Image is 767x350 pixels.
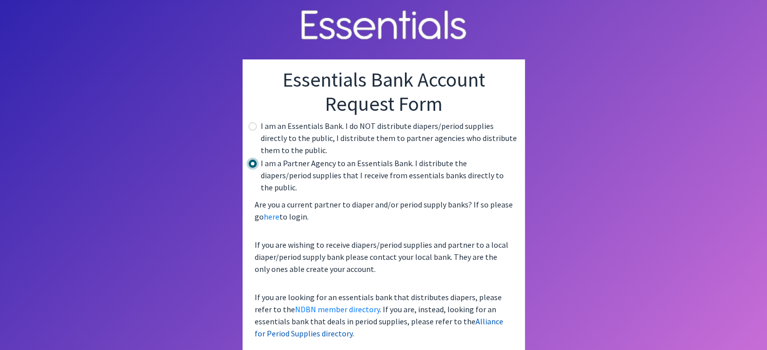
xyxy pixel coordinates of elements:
[251,67,517,116] h1: Essentials Bank Account Request Form
[261,157,517,193] label: I am a Partner Agency to an Essentials Bank. I distribute the diapers/period supplies that I rece...
[261,120,517,156] label: I am an Essentials Bank. I do NOT distribute diapers/period supplies directly to the public, I di...
[251,287,517,343] p: If you are looking for an essentials bank that distributes diapers, please refer to the . If you ...
[264,212,279,222] a: here
[251,194,517,227] p: Are you a current partner to diaper and/or period supply banks? If so please go to login.
[255,316,503,338] a: Alliance for Period Supplies directory
[251,235,517,279] p: If you are wishing to receive diapers/period supplies and partner to a local diaper/period supply...
[295,304,380,314] a: NDBN member directory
